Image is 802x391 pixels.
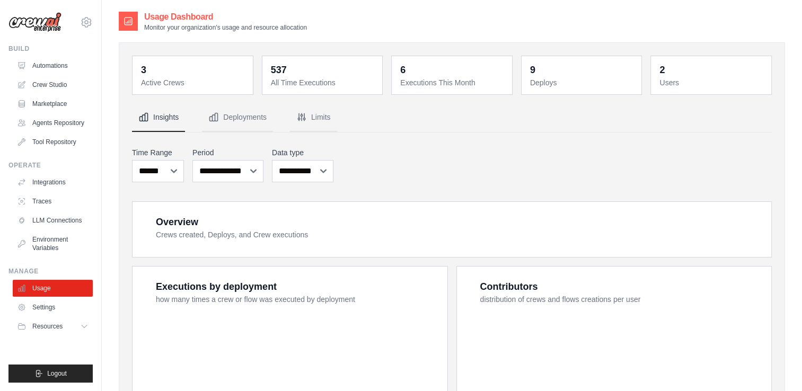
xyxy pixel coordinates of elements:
[13,76,93,93] a: Crew Studio
[141,63,146,77] div: 3
[156,279,277,294] div: Executions by deployment
[13,95,93,112] a: Marketplace
[156,229,759,240] dt: Crews created, Deploys, and Crew executions
[659,63,665,77] div: 2
[13,114,93,131] a: Agents Repository
[272,147,333,158] label: Data type
[132,103,772,132] nav: Tabs
[13,299,93,316] a: Settings
[32,322,63,331] span: Resources
[13,134,93,150] a: Tool Repository
[8,161,93,170] div: Operate
[8,12,61,32] img: Logo
[400,63,406,77] div: 6
[13,57,93,74] a: Automations
[271,63,287,77] div: 537
[290,103,337,132] button: Limits
[156,294,435,305] dt: how many times a crew or flow was executed by deployment
[192,147,263,158] label: Period
[141,77,246,88] dt: Active Crews
[13,231,93,256] a: Environment Variables
[8,365,93,383] button: Logout
[13,212,93,229] a: LLM Connections
[47,369,67,378] span: Logout
[271,77,376,88] dt: All Time Executions
[530,63,535,77] div: 9
[132,147,184,158] label: Time Range
[132,103,185,132] button: Insights
[156,215,198,229] div: Overview
[144,23,307,32] p: Monitor your organization's usage and resource allocation
[659,77,765,88] dt: Users
[8,267,93,276] div: Manage
[400,77,506,88] dt: Executions This Month
[480,279,538,294] div: Contributors
[13,193,93,210] a: Traces
[8,45,93,53] div: Build
[480,294,759,305] dt: distribution of crews and flows creations per user
[13,280,93,297] a: Usage
[13,174,93,191] a: Integrations
[202,103,273,132] button: Deployments
[13,318,93,335] button: Resources
[530,77,636,88] dt: Deploys
[144,11,307,23] h2: Usage Dashboard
